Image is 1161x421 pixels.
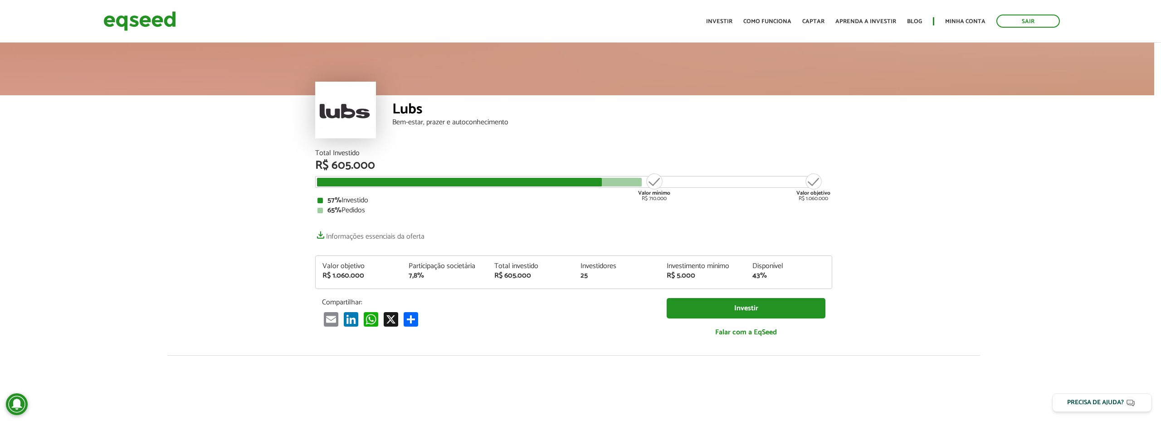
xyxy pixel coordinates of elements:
[802,19,824,24] a: Captar
[327,204,341,216] strong: 65%
[796,172,830,201] div: R$ 1.060.000
[322,272,395,279] div: R$ 1.060.000
[796,189,830,197] strong: Valor objetivo
[835,19,896,24] a: Aprenda a investir
[402,311,420,326] a: Compartilhar
[327,194,341,206] strong: 57%
[409,263,481,270] div: Participação societária
[317,207,830,214] div: Pedidos
[315,160,832,171] div: R$ 605.000
[580,263,653,270] div: Investidores
[706,19,732,24] a: Investir
[494,263,567,270] div: Total investido
[494,272,567,279] div: R$ 605.000
[637,172,671,201] div: R$ 710.000
[667,323,825,342] a: Falar com a EqSeed
[392,102,832,119] div: Lubs
[322,298,653,307] p: Compartilhar:
[638,189,670,197] strong: Valor mínimo
[315,228,424,240] a: Informações essenciais da oferta
[409,272,481,279] div: 7,8%
[743,19,791,24] a: Como funciona
[752,263,825,270] div: Disponível
[580,272,653,279] div: 25
[322,311,340,326] a: Email
[752,272,825,279] div: 43%
[342,311,360,326] a: LinkedIn
[945,19,985,24] a: Minha conta
[315,150,832,157] div: Total Investido
[317,197,830,204] div: Investido
[362,311,380,326] a: WhatsApp
[667,263,739,270] div: Investimento mínimo
[322,263,395,270] div: Valor objetivo
[103,9,176,33] img: EqSeed
[996,15,1060,28] a: Sair
[667,272,739,279] div: R$ 5.000
[392,119,832,126] div: Bem-estar, prazer e autoconhecimento
[907,19,922,24] a: Blog
[382,311,400,326] a: X
[667,298,825,318] a: Investir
